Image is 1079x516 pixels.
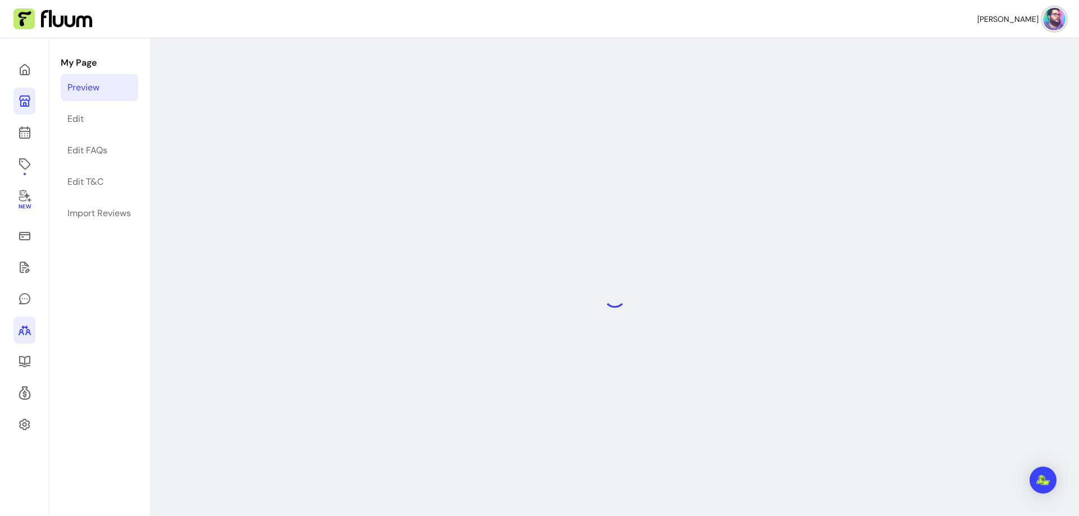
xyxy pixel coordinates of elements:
[61,74,138,101] a: Preview
[977,13,1039,25] span: [PERSON_NAME]
[13,317,35,344] a: Clients
[67,81,99,94] div: Preview
[13,222,35,249] a: Sales
[13,119,35,146] a: Calendar
[13,150,35,177] a: Offerings
[13,411,35,438] a: Settings
[13,285,35,312] a: My Messages
[977,8,1066,30] button: avatar[PERSON_NAME]
[61,56,138,70] p: My Page
[67,207,131,220] div: Import Reviews
[18,203,30,211] span: New
[61,200,138,227] a: Import Reviews
[13,56,35,83] a: Home
[61,168,138,195] a: Edit T&C
[1030,467,1057,494] div: Open Intercom Messenger
[61,137,138,164] a: Edit FAQs
[61,106,138,133] a: Edit
[67,112,84,126] div: Edit
[13,254,35,281] a: Waivers
[13,348,35,375] a: Resources
[13,8,92,30] img: Fluum Logo
[67,175,103,189] div: Edit T&C
[13,380,35,407] a: Refer & Earn
[67,144,107,157] div: Edit FAQs
[604,285,626,308] div: Loading
[1043,8,1066,30] img: avatar
[13,182,35,218] a: New
[13,88,35,115] a: My Page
